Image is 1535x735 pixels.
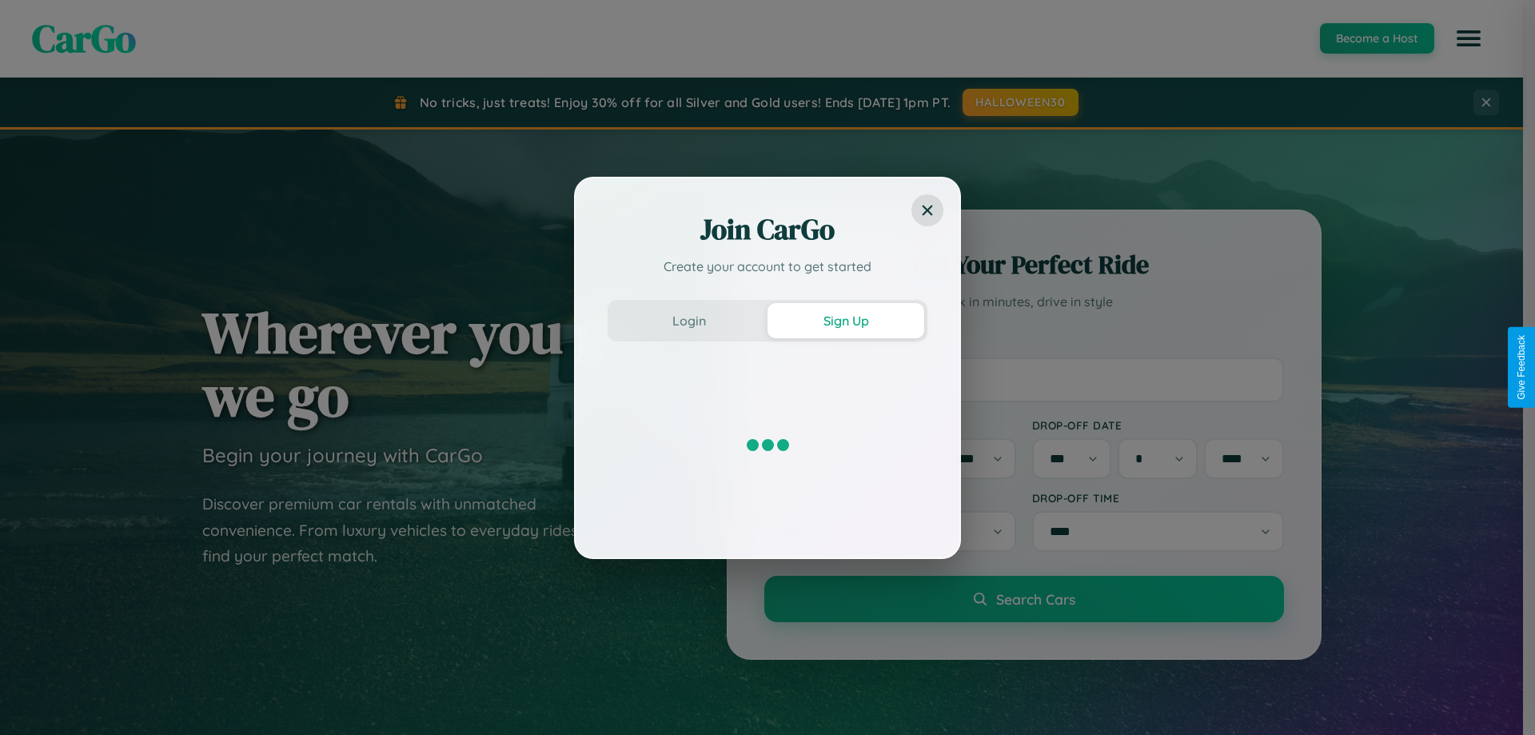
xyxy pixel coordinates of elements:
iframe: Intercom live chat [16,681,54,719]
h2: Join CarGo [608,210,927,249]
button: Sign Up [767,303,924,338]
button: Login [611,303,767,338]
p: Create your account to get started [608,257,927,276]
div: Give Feedback [1516,335,1527,400]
